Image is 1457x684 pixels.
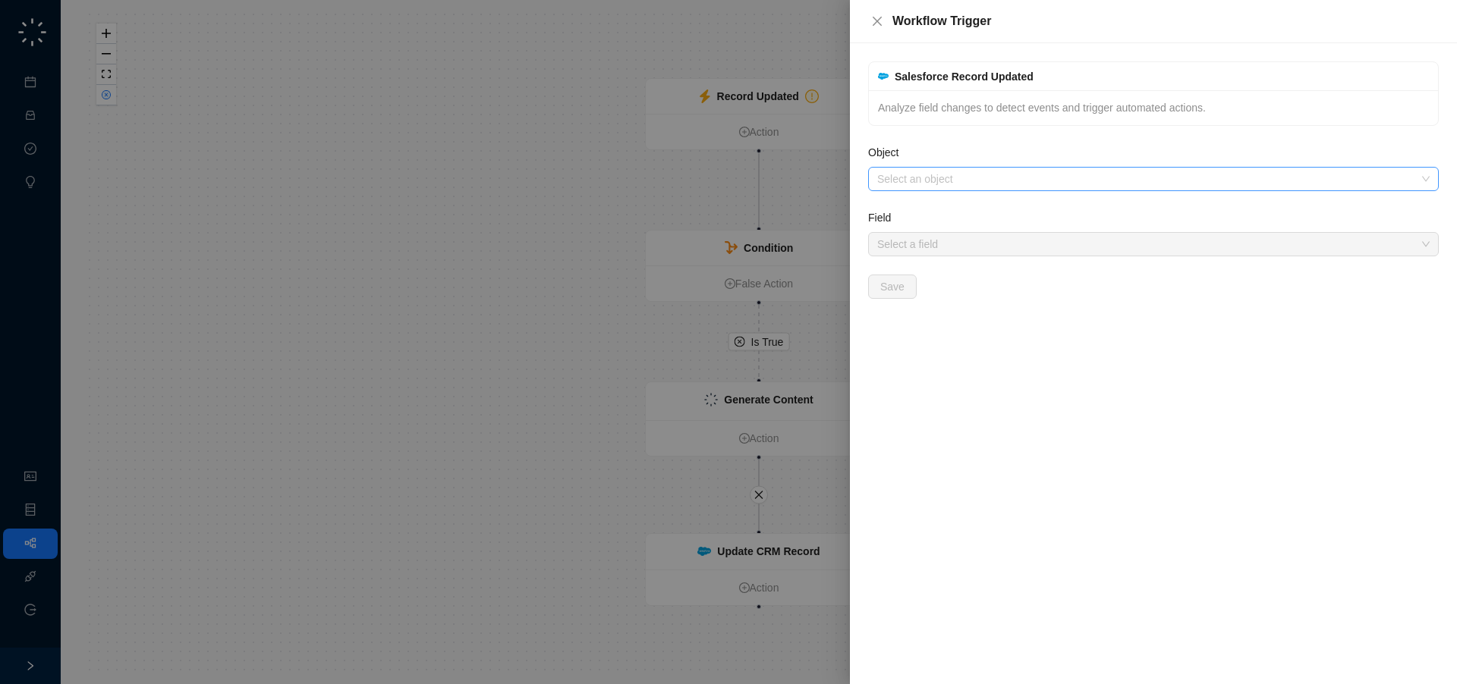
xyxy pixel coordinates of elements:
label: Field [868,209,902,226]
button: Close [868,12,886,30]
input: Field [877,233,1421,256]
input: Object [877,168,1421,190]
img: salesforce-ChMvK6Xa.png [878,73,889,80]
span: close [871,15,883,27]
button: Save [868,275,917,299]
div: Salesforce Record Updated [892,68,1037,85]
label: Object [868,144,909,161]
div: Workflow Trigger [892,12,1439,30]
span: Analyze field changes to detect events and trigger automated actions. [878,102,1206,114]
